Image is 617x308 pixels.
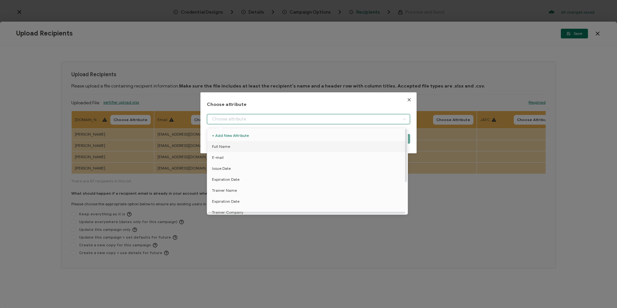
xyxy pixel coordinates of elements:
button: Close [402,92,417,107]
span: Trainer Name [212,185,237,196]
span: Full Name [212,141,230,152]
span: + Add New Attribute [212,130,405,141]
h1: Choose attribute [207,102,410,108]
span: Expiration Date [212,196,239,207]
span: Expiration Date [212,174,239,185]
div: dialog [200,92,416,153]
iframe: Chat Widget [585,277,617,308]
span: E-mail [212,152,224,163]
input: Choose attribute [207,114,410,124]
span: Issue Date [212,163,231,174]
span: Trainer Company [212,207,243,218]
